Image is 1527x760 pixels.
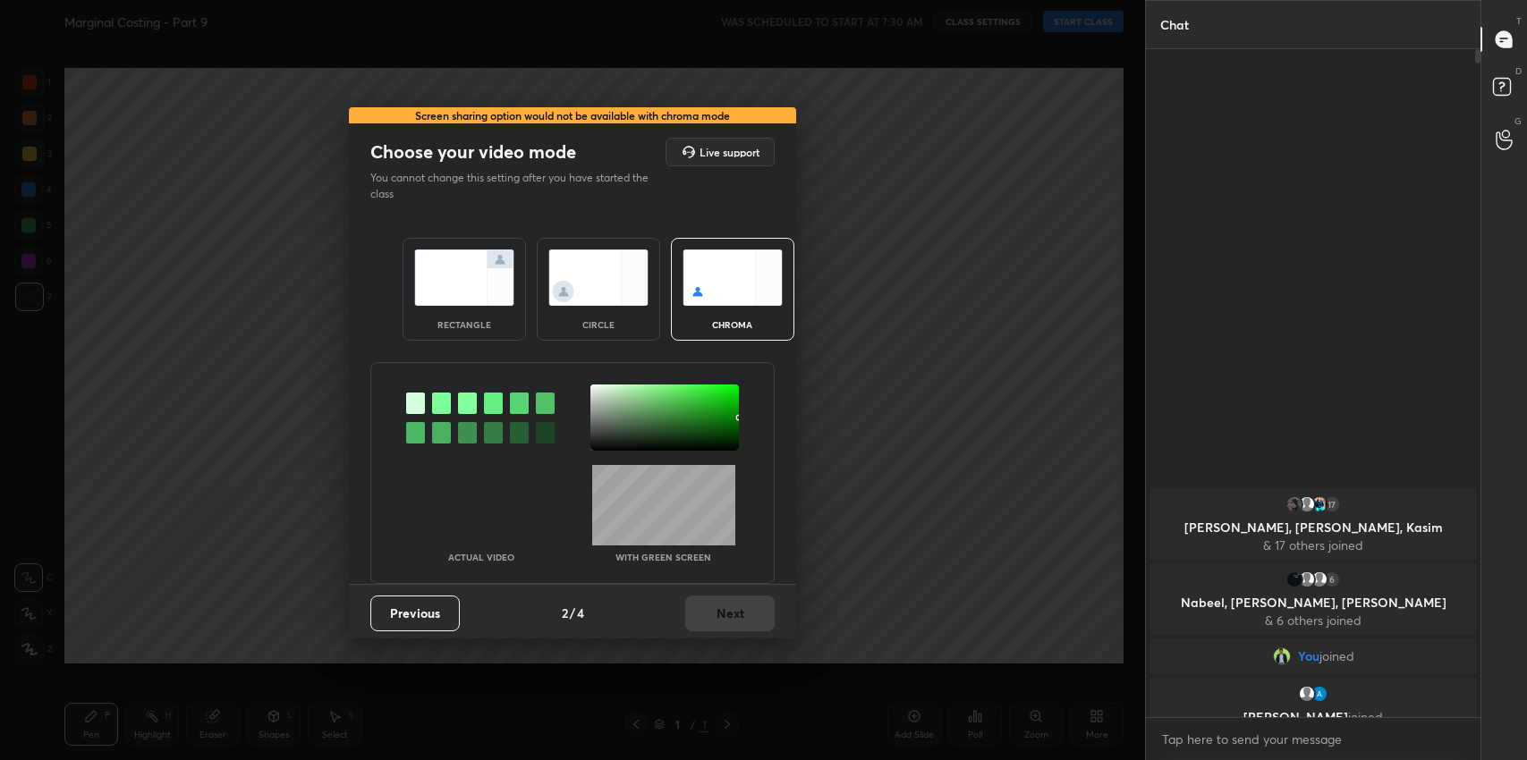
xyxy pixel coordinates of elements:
[1298,495,1316,513] img: default.png
[1311,685,1328,703] img: 3
[615,553,711,562] p: With green screen
[1319,649,1354,663] span: joined
[1161,538,1465,553] p: & 17 others joined
[1146,1,1203,48] p: Chat
[697,320,768,329] div: chroma
[577,604,584,622] h4: 4
[1146,485,1480,717] div: grid
[1514,114,1522,128] p: G
[370,595,460,631] button: Previous
[1311,570,1328,588] img: default.png
[349,107,796,123] div: Screen sharing option would not be available with chroma mode
[683,249,783,306] img: chromaScreenIcon.c19ab0a0.svg
[1161,520,1465,535] p: [PERSON_NAME], [PERSON_NAME], Kasim
[370,140,576,164] h2: Choose your video mode
[1323,570,1341,588] div: 6
[1285,570,1303,588] img: 3
[1298,649,1319,663] span: You
[1515,64,1522,78] p: D
[448,553,514,562] p: Actual Video
[1516,14,1522,28] p: T
[1273,647,1291,665] img: fcc3dd17a7d24364a6f5f049f7d33ac3.jpg
[428,320,500,329] div: rectangle
[1161,595,1465,610] p: Nabeel, [PERSON_NAME], [PERSON_NAME]
[1161,710,1465,724] p: [PERSON_NAME]
[1323,495,1341,513] div: 17
[562,604,568,622] h4: 2
[563,320,634,329] div: circle
[1311,495,1328,513] img: c3c5b0a24f4143a89a04f8a39015d265.jpg
[1298,685,1316,703] img: default.png
[1348,708,1383,725] span: joined
[700,147,759,157] h5: Live support
[1161,613,1465,628] p: & 6 others joined
[414,249,514,306] img: normalScreenIcon.ae25ed63.svg
[570,604,575,622] h4: /
[1285,495,1303,513] img: ca14fce22edc4d73b59e2020574de960.jpg
[370,170,660,202] p: You cannot change this setting after you have started the class
[1298,570,1316,588] img: default.png
[548,249,649,306] img: circleScreenIcon.acc0effb.svg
